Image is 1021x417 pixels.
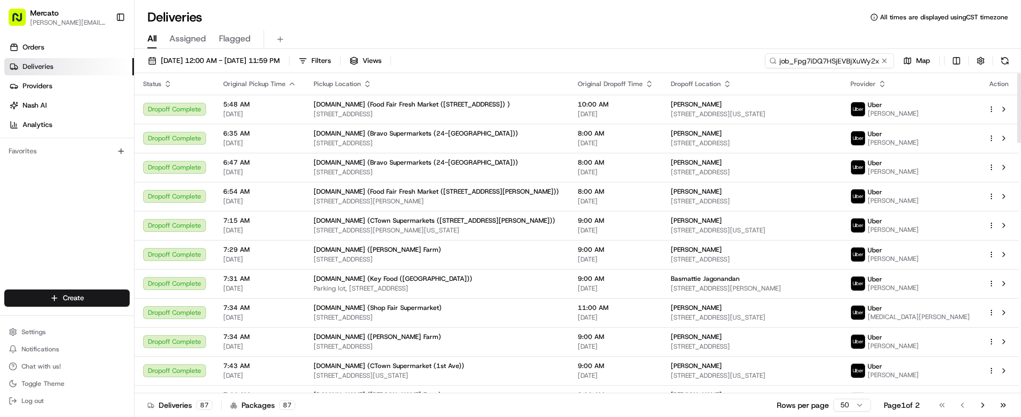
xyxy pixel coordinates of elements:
[223,313,296,322] span: [DATE]
[363,56,381,66] span: Views
[868,342,919,350] span: [PERSON_NAME]
[671,226,833,235] span: [STREET_ADDRESS][US_STATE]
[868,255,919,263] span: [PERSON_NAME]
[884,400,920,411] div: Page 1 of 2
[223,139,296,147] span: [DATE]
[578,303,654,312] span: 11:00 AM
[851,335,865,349] img: uber-new-logo.jpeg
[4,4,111,30] button: Mercato[PERSON_NAME][EMAIL_ADDRESS][PERSON_NAME][DOMAIN_NAME]
[30,18,107,27] span: [PERSON_NAME][EMAIL_ADDRESS][PERSON_NAME][DOMAIN_NAME]
[223,342,296,351] span: [DATE]
[851,248,865,261] img: uber-new-logo.jpeg
[851,160,865,174] img: uber-new-logo.jpeg
[578,333,654,341] span: 9:00 AM
[578,245,654,254] span: 9:00 AM
[219,32,251,45] span: Flagged
[223,274,296,283] span: 7:31 AM
[147,9,202,26] h1: Deliveries
[868,313,970,321] span: [MEDICAL_DATA][PERSON_NAME]
[671,158,722,167] span: [PERSON_NAME]
[22,379,65,388] span: Toggle Theme
[578,342,654,351] span: [DATE]
[314,187,559,196] span: [DOMAIN_NAME] (Food Fair Fresh Market ([STREET_ADDRESS][PERSON_NAME]))
[230,400,295,411] div: Packages
[851,364,865,378] img: uber-new-logo.jpeg
[671,274,740,283] span: Basmattie Jagonandan
[868,188,882,196] span: Uber
[314,129,518,138] span: [DOMAIN_NAME] (Bravo Supermarkets (24-[GEOGRAPHIC_DATA]))
[578,274,654,283] span: 9:00 AM
[578,362,654,370] span: 9:00 AM
[868,225,919,234] span: [PERSON_NAME]
[868,371,919,379] span: [PERSON_NAME]
[4,143,130,160] div: Favorites
[671,216,722,225] span: [PERSON_NAME]
[30,8,59,18] span: Mercato
[169,32,206,45] span: Assigned
[578,371,654,380] span: [DATE]
[314,342,561,351] span: [STREET_ADDRESS]
[223,110,296,118] span: [DATE]
[988,80,1010,88] div: Action
[4,342,130,357] button: Notifications
[223,391,296,399] span: 7:44 AM
[4,359,130,374] button: Chat with us!
[223,80,286,88] span: Original Pickup Time
[851,306,865,320] img: uber-new-logo.jpeg
[851,131,865,145] img: uber-new-logo.jpeg
[916,56,930,66] span: Map
[671,284,833,293] span: [STREET_ADDRESS][PERSON_NAME]
[314,371,561,380] span: [STREET_ADDRESS][US_STATE]
[578,197,654,206] span: [DATE]
[671,197,833,206] span: [STREET_ADDRESS]
[22,328,46,336] span: Settings
[279,400,295,410] div: 87
[671,245,722,254] span: [PERSON_NAME]
[143,80,161,88] span: Status
[314,216,555,225] span: [DOMAIN_NAME] (CTown Supermarkets ([STREET_ADDRESS][PERSON_NAME]))
[23,62,53,72] span: Deliveries
[314,313,561,322] span: [STREET_ADDRESS]
[671,80,721,88] span: Dropoff Location
[63,293,84,303] span: Create
[868,109,919,118] span: [PERSON_NAME]
[578,216,654,225] span: 9:00 AM
[880,13,1008,22] span: All times are displayed using CST timezone
[578,313,654,322] span: [DATE]
[314,80,361,88] span: Pickup Location
[850,80,876,88] span: Provider
[223,362,296,370] span: 7:43 AM
[4,393,130,408] button: Log out
[223,333,296,341] span: 7:34 AM
[23,81,52,91] span: Providers
[578,284,654,293] span: [DATE]
[223,245,296,254] span: 7:29 AM
[868,275,882,284] span: Uber
[578,158,654,167] span: 8:00 AM
[868,167,919,176] span: [PERSON_NAME]
[196,400,212,410] div: 87
[671,139,833,147] span: [STREET_ADDRESS]
[314,100,510,109] span: [DOMAIN_NAME] (Food Fair Fresh Market ([STREET_ADDRESS]) )
[314,284,561,293] span: Parking lot, [STREET_ADDRESS]
[777,400,829,411] p: Rows per page
[4,77,134,95] a: Providers
[578,100,654,109] span: 10:00 AM
[223,187,296,196] span: 6:54 AM
[4,58,134,75] a: Deliveries
[22,362,61,371] span: Chat with us!
[223,303,296,312] span: 7:34 AM
[868,284,919,292] span: [PERSON_NAME]
[23,120,52,130] span: Analytics
[868,138,919,147] span: [PERSON_NAME]
[578,391,654,399] span: 9:00 AM
[314,391,441,399] span: [DOMAIN_NAME] ([PERSON_NAME] Farm)
[4,97,134,114] a: Nash AI
[765,53,894,68] input: Type to search
[147,32,157,45] span: All
[671,342,833,351] span: [STREET_ADDRESS]
[314,333,441,341] span: [DOMAIN_NAME] ([PERSON_NAME] Farm)
[868,159,882,167] span: Uber
[223,129,296,138] span: 6:35 AM
[76,41,130,50] a: Powered byPylon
